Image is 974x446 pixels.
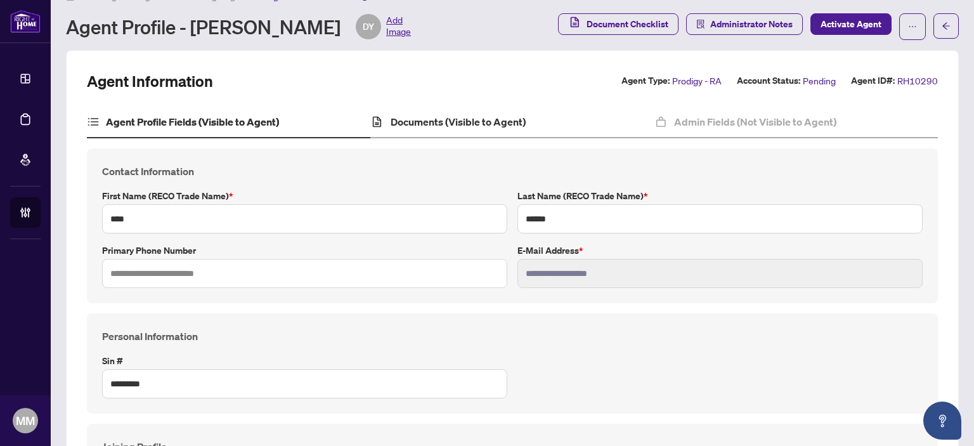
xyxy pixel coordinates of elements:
span: Administrator Notes [710,14,793,34]
h4: Contact Information [102,164,923,179]
button: Activate Agent [810,13,892,35]
div: Agent Profile - [PERSON_NAME] [66,14,411,39]
h2: Agent Information [87,71,213,91]
button: Open asap [923,402,961,440]
button: Administrator Notes [686,13,803,35]
span: Document Checklist [587,14,668,34]
span: MM [16,412,35,430]
label: Primary Phone Number [102,244,507,258]
label: Account Status: [737,74,800,88]
span: DY [363,20,374,34]
h4: Admin Fields (Not Visible to Agent) [674,114,836,129]
span: Add Image [386,14,411,39]
label: Agent ID#: [851,74,895,88]
button: Document Checklist [558,13,679,35]
label: Agent Type: [621,74,670,88]
h4: Personal Information [102,329,923,344]
span: Prodigy - RA [672,74,722,88]
label: First Name (RECO Trade Name) [102,189,507,203]
span: arrow-left [942,22,951,30]
span: Activate Agent [821,14,881,34]
span: ellipsis [908,22,917,31]
span: RH10290 [897,74,938,88]
h4: Documents (Visible to Agent) [391,114,526,129]
label: E-mail Address [517,244,923,258]
label: Sin # [102,354,507,368]
label: Last Name (RECO Trade Name) [517,189,923,203]
h4: Agent Profile Fields (Visible to Agent) [106,114,279,129]
span: solution [696,20,705,29]
span: Pending [803,74,836,88]
img: logo [10,10,41,33]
